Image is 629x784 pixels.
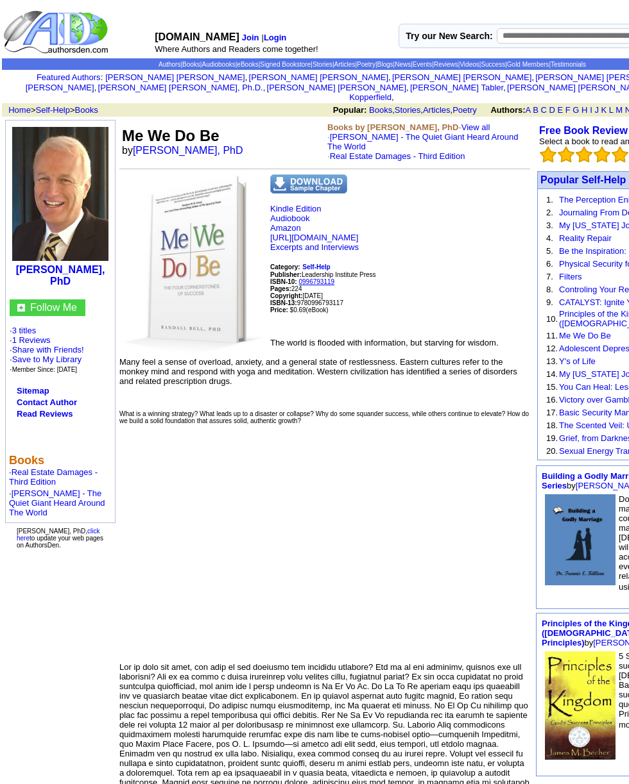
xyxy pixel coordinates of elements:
[423,105,451,115] a: Articles
[270,242,359,252] a: Excerpts and Interviews
[546,356,558,366] font: 13.
[247,74,248,81] font: i
[434,61,458,68] a: Reviews
[534,74,535,81] font: i
[12,354,82,364] a: Save to My Library
[327,122,518,161] font: -
[270,271,302,278] b: Publisher:
[369,105,392,115] a: Books
[264,33,286,42] a: Login
[155,44,318,54] font: Where Authors and Readers come together!
[546,221,553,230] font: 3.
[565,105,571,115] a: F
[546,369,558,379] font: 14.
[395,61,411,68] a: News
[377,61,393,68] a: Blogs
[559,331,611,340] a: Me We Do Be
[4,105,98,115] font: > >
[270,174,347,194] img: dnsample.png
[490,105,525,115] b: Authors:
[334,61,356,68] a: Articles
[327,122,458,132] b: Books by [PERSON_NAME], PhD
[123,174,267,354] img: See larger image
[406,31,492,41] label: Try our New Search:
[16,264,105,287] a: [PERSON_NAME], PhD
[159,61,586,68] span: | | | | | | | | | | | | | | |
[357,61,375,68] a: Poetry
[546,421,558,430] font: 18.
[12,345,84,354] a: Share with Friends!
[546,382,558,392] font: 15.
[546,331,558,340] font: 11.
[270,299,297,306] b: ISBN-13:
[546,259,553,269] font: 6.
[9,467,98,487] font: ·
[302,262,330,271] a: Self-Help
[119,338,517,386] font: The world is flooded with information, but starving for wisdom. Many feel a sense of overload, an...
[242,33,259,42] a: Join
[573,105,579,115] a: G
[559,356,596,366] a: Y's of Life
[270,299,343,306] font: 9780996793117
[327,132,518,161] font: ·
[202,61,235,68] a: Audiobooks
[576,146,592,163] img: bigemptystars.png
[533,105,539,115] a: B
[9,467,98,487] a: Real Estate Damages - Third Edition
[98,83,263,92] a: [PERSON_NAME] [PERSON_NAME], Ph.D.
[260,61,311,68] a: Signed Bookstore
[12,366,78,373] font: Member Since: [DATE]
[551,61,586,68] a: Testimonials
[270,278,297,285] b: ISBN-10:
[313,61,332,68] a: Stories
[616,105,623,115] a: M
[270,263,300,271] b: Category:
[36,105,70,115] a: Self-Help
[17,386,49,396] a: Sitemap
[546,297,553,307] font: 9.
[609,105,614,115] a: L
[601,105,607,115] a: K
[559,233,612,243] a: Reality Repair
[96,85,98,92] font: i
[30,302,77,313] a: Follow Me
[9,488,105,517] font: ·
[546,446,558,456] font: 20.
[270,285,291,292] b: Pages:
[327,132,518,151] a: [PERSON_NAME] - The Quiet Giant Heard Around The World
[333,105,367,115] b: Popular:
[270,204,322,213] a: Kindle Edition
[612,146,628,163] img: bigemptystars.png
[546,233,553,243] font: 4.
[270,213,309,223] a: Audiobook
[540,146,556,163] img: bigemptystars.png
[17,528,99,542] a: click here
[17,397,77,407] a: Contact Author
[410,83,503,92] a: [PERSON_NAME] Tabler
[265,85,266,92] font: i
[540,105,546,115] a: C
[290,306,306,313] font: $0.69
[546,314,558,324] font: 10.
[559,272,582,281] a: Filters
[9,517,10,519] img: shim.gif
[392,72,531,82] a: [PERSON_NAME] [PERSON_NAME]
[506,85,507,92] font: i
[409,85,410,92] font: i
[594,105,599,115] a: J
[545,494,616,585] img: 41706.jpg
[270,285,302,292] font: 224
[10,326,84,374] font: · ·
[270,233,358,242] a: [URL][DOMAIN_NAME]
[303,292,323,299] font: [DATE]
[327,151,465,161] font: ·
[481,61,505,68] a: Success
[37,72,103,82] font: :
[590,105,592,115] a: I
[9,454,44,467] b: Books
[394,94,395,101] font: i
[545,651,616,760] img: 47576.JPG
